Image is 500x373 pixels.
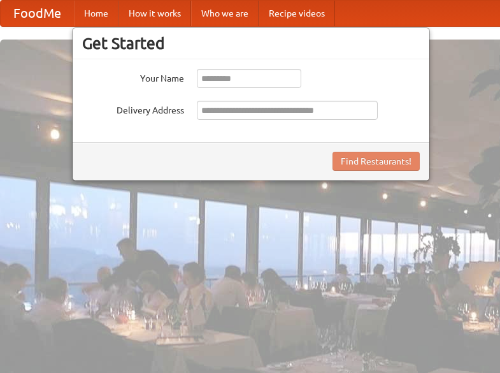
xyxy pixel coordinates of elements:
[82,69,184,85] label: Your Name
[74,1,118,26] a: Home
[1,1,74,26] a: FoodMe
[118,1,191,26] a: How it works
[82,101,184,117] label: Delivery Address
[259,1,335,26] a: Recipe videos
[332,152,420,171] button: Find Restaurants!
[191,1,259,26] a: Who we are
[82,34,420,53] h3: Get Started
